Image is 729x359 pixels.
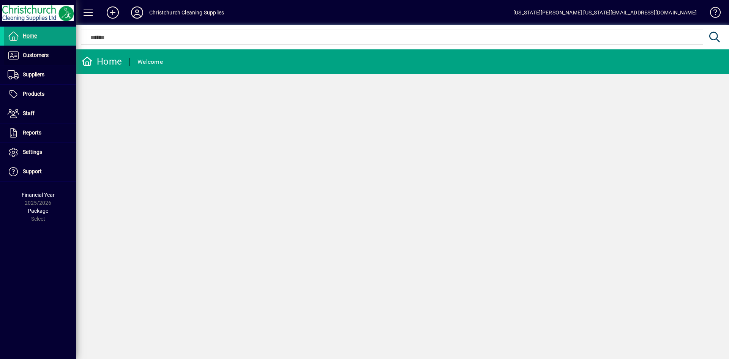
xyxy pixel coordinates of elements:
[4,104,76,123] a: Staff
[23,149,42,155] span: Settings
[28,208,48,214] span: Package
[82,55,122,68] div: Home
[23,110,35,116] span: Staff
[4,85,76,104] a: Products
[22,192,55,198] span: Financial Year
[137,56,163,68] div: Welcome
[23,71,44,77] span: Suppliers
[513,6,697,19] div: [US_STATE][PERSON_NAME] [US_STATE][EMAIL_ADDRESS][DOMAIN_NAME]
[23,168,42,174] span: Support
[23,91,44,97] span: Products
[125,6,149,19] button: Profile
[4,143,76,162] a: Settings
[23,52,49,58] span: Customers
[4,46,76,65] a: Customers
[4,65,76,84] a: Suppliers
[4,162,76,181] a: Support
[4,123,76,142] a: Reports
[149,6,224,19] div: Christchurch Cleaning Supplies
[704,2,720,26] a: Knowledge Base
[23,33,37,39] span: Home
[101,6,125,19] button: Add
[23,130,41,136] span: Reports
